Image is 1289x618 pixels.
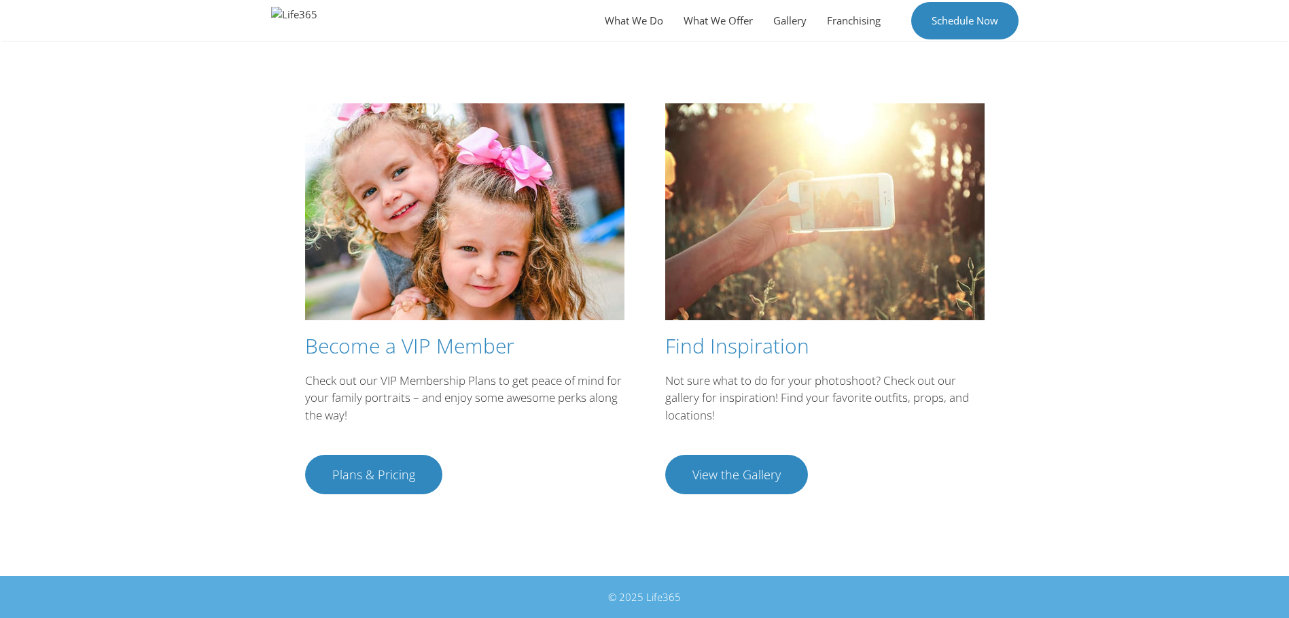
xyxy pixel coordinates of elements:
[305,334,624,358] h3: Become a VIP Member
[305,372,624,424] p: Check out our VIP Membership Plans to get peace of mind for your family portraits – and enjoy som...
[692,468,781,481] span: View the Gallery
[305,103,624,320] img: Curly-haired sisters in matching bows play
[911,2,1019,39] a: Schedule Now
[665,455,808,494] a: View the Gallery
[665,372,985,424] p: Not sure what to do for your photoshoot? Check out our gallery for inspiration! Find your favorit...
[305,455,442,494] a: Plans & Pricing
[271,589,1019,605] div: © 2025 Life365
[665,334,985,358] h3: Find Inspiration
[332,468,415,481] span: Plans & Pricing
[665,103,985,320] img: Hand holding out iphone for selfie in the sunshine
